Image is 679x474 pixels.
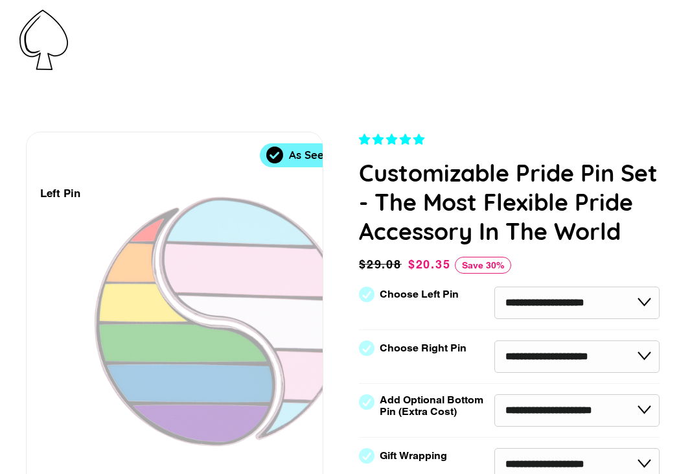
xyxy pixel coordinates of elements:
[359,133,428,146] span: 4.83 stars
[455,257,511,274] span: Save 30%
[380,450,447,462] label: Gift Wrapping
[359,255,405,274] span: $29.08
[359,158,660,246] h1: Customizable Pride Pin Set - The Most Flexible Pride Accessory In The World
[380,342,466,354] label: Choose Right Pin
[19,10,68,70] img: Pin-Ace
[380,289,459,300] label: Choose Left Pin
[380,394,489,418] label: Add Optional Bottom Pin (Extra Cost)
[408,257,451,271] span: $20.35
